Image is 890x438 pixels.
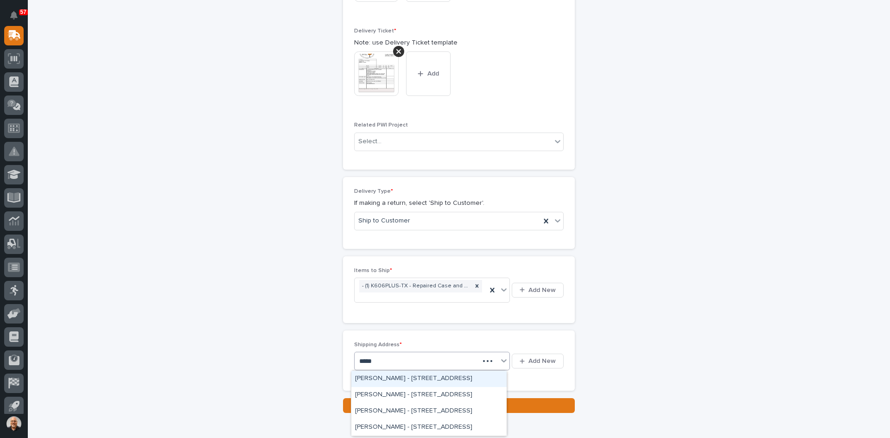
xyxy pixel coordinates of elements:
button: Add New [512,354,564,368]
span: Shipping Address [354,342,402,348]
span: Delivery Ticket [354,28,396,34]
div: CONRAD MAST - 167 MAPLE STREET, APPLE CREEK, OH 44606 [351,387,507,403]
div: CONRAD - 13393 CR22, MIDDLEBURY, IN 46540 [351,371,507,387]
p: Note: use Delivery Ticket template [354,38,564,48]
span: Items to Ship [354,268,392,273]
div: - (1) K606PLUS-TX - Repaired Case and broken [359,280,472,292]
p: If making a return, select 'Ship to Customer'. [354,198,564,208]
div: DOUG CONRAD - 3920 SE COMMERCE AVE, STUART, FL 34997 [351,403,507,419]
button: Save [343,398,575,413]
div: DOUG CONRAD - 3920 SE COMMERCE AVE, STUART, FL 34997 [351,419,507,436]
button: Add [406,51,451,96]
button: Add New [512,283,564,298]
p: 57 [20,9,26,15]
span: Ship to Customer [358,216,410,226]
span: Add New [528,357,556,365]
span: Add [427,70,439,78]
span: Add New [528,286,556,294]
div: Notifications57 [12,11,24,26]
span: Delivery Type [354,189,393,194]
div: Select... [358,137,381,146]
button: users-avatar [4,414,24,433]
button: Notifications [4,6,24,25]
span: Related PWI Project [354,122,408,128]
